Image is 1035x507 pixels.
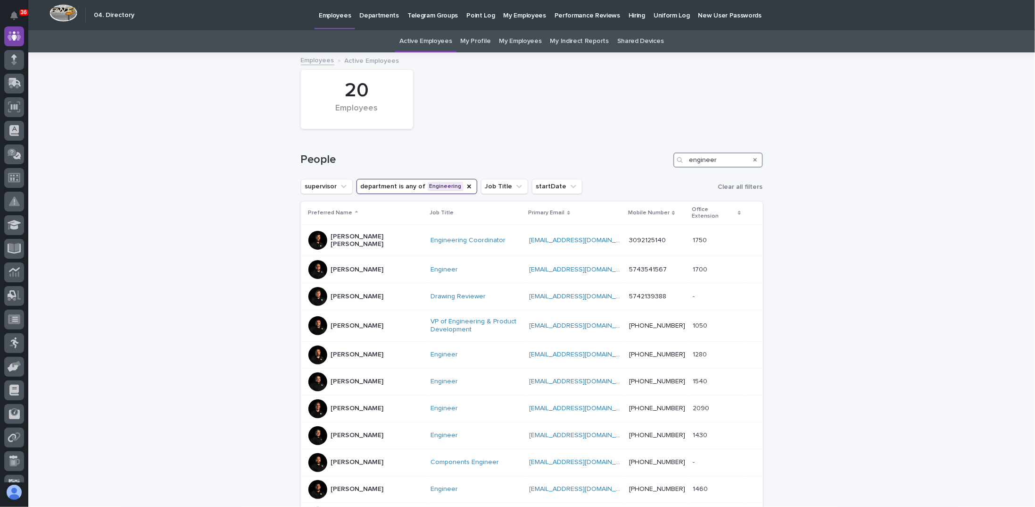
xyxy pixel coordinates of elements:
[693,430,709,439] p: 1430
[331,458,384,466] p: [PERSON_NAME]
[431,351,458,359] a: Engineer
[431,266,458,274] a: Engineer
[301,54,334,65] a: Employees
[317,79,397,102] div: 20
[530,486,636,492] a: [EMAIL_ADDRESS][DOMAIN_NAME]
[629,486,685,492] a: [PHONE_NUMBER]
[331,378,384,386] p: [PERSON_NAME]
[693,235,709,245] p: 1750
[301,153,670,167] h1: People
[693,264,709,274] p: 1700
[718,184,763,190] span: Clear all filters
[499,30,541,52] a: My Employees
[431,485,458,493] a: Engineer
[481,179,528,194] button: Job Title
[530,237,636,244] a: [EMAIL_ADDRESS][DOMAIN_NAME]
[345,55,399,65] p: Active Employees
[529,208,565,218] p: Primary Email
[629,405,685,412] a: [PHONE_NUMBER]
[693,291,696,301] p: -
[530,378,636,385] a: [EMAIL_ADDRESS][DOMAIN_NAME]
[301,225,763,256] tr: [PERSON_NAME] [PERSON_NAME]Engineering Coordinator [EMAIL_ADDRESS][DOMAIN_NAME] 309212514017501750
[317,103,397,123] div: Employees
[693,483,710,493] p: 1460
[431,458,499,466] a: Components Engineer
[301,422,763,449] tr: [PERSON_NAME]Engineer [EMAIL_ADDRESS][DOMAIN_NAME] [PHONE_NUMBER]14301430
[629,378,685,385] a: [PHONE_NUMBER]
[301,179,353,194] button: supervisor
[629,351,685,358] a: [PHONE_NUMBER]
[21,9,27,16] p: 36
[301,395,763,422] tr: [PERSON_NAME]Engineer [EMAIL_ADDRESS][DOMAIN_NAME] [PHONE_NUMBER]20902090
[331,266,384,274] p: [PERSON_NAME]
[461,30,491,52] a: My Profile
[301,368,763,395] tr: [PERSON_NAME]Engineer [EMAIL_ADDRESS][DOMAIN_NAME] [PHONE_NUMBER]15401540
[356,179,477,194] button: department
[530,266,636,273] a: [EMAIL_ADDRESS][DOMAIN_NAME]
[617,30,664,52] a: Shared Devices
[530,405,636,412] a: [EMAIL_ADDRESS][DOMAIN_NAME]
[301,449,763,476] tr: [PERSON_NAME]Components Engineer [EMAIL_ADDRESS][DOMAIN_NAME] [PHONE_NUMBER]--
[4,482,24,502] button: users-avatar
[431,237,505,245] a: Engineering Coordinator
[530,322,636,329] a: [EMAIL_ADDRESS][DOMAIN_NAME]
[12,11,24,26] div: Notifications36
[94,11,134,19] h2: 04. Directory
[673,152,763,168] input: Search
[431,378,458,386] a: Engineer
[530,293,636,300] a: [EMAIL_ADDRESS][DOMAIN_NAME]
[550,30,609,52] a: My Indirect Reports
[331,485,384,493] p: [PERSON_NAME]
[331,322,384,330] p: [PERSON_NAME]
[301,476,763,503] tr: [PERSON_NAME]Engineer [EMAIL_ADDRESS][DOMAIN_NAME] [PHONE_NUMBER]14601460
[4,6,24,25] button: Notifications
[532,179,582,194] button: startDate
[693,320,709,330] p: 1050
[629,237,666,244] a: 3092125140
[629,459,685,465] a: [PHONE_NUMBER]
[628,208,670,218] p: Mobile Number
[530,459,636,465] a: [EMAIL_ADDRESS][DOMAIN_NAME]
[301,310,763,342] tr: [PERSON_NAME]VP of Engineering & Product Development [EMAIL_ADDRESS][DOMAIN_NAME] [PHONE_NUMBER]1...
[693,456,696,466] p: -
[530,351,636,358] a: [EMAIL_ADDRESS][DOMAIN_NAME]
[693,349,709,359] p: 1280
[301,283,763,310] tr: [PERSON_NAME]Drawing Reviewer [EMAIL_ADDRESS][DOMAIN_NAME] 5742139388--
[431,405,458,413] a: Engineer
[331,431,384,439] p: [PERSON_NAME]
[431,318,522,334] a: VP of Engineering & Product Development
[629,322,685,329] a: [PHONE_NUMBER]
[430,208,454,218] p: Job Title
[431,431,458,439] a: Engineer
[530,432,636,439] a: [EMAIL_ADDRESS][DOMAIN_NAME]
[693,376,709,386] p: 1540
[308,208,353,218] p: Preferred Name
[331,233,423,249] p: [PERSON_NAME] [PERSON_NAME]
[692,204,736,222] p: Office Extension
[331,293,384,301] p: [PERSON_NAME]
[714,180,763,194] button: Clear all filters
[693,403,711,413] p: 2090
[431,293,486,301] a: Drawing Reviewer
[301,341,763,368] tr: [PERSON_NAME]Engineer [EMAIL_ADDRESS][DOMAIN_NAME] [PHONE_NUMBER]12801280
[331,351,384,359] p: [PERSON_NAME]
[629,293,666,300] a: 5742139388
[629,432,685,439] a: [PHONE_NUMBER]
[301,256,763,283] tr: [PERSON_NAME]Engineer [EMAIL_ADDRESS][DOMAIN_NAME] 574354156717001700
[629,266,667,273] a: 5743541567
[50,4,77,22] img: Workspace Logo
[399,30,452,52] a: Active Employees
[331,405,384,413] p: [PERSON_NAME]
